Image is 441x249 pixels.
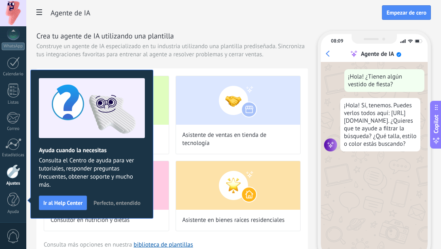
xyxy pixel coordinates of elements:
[176,76,301,125] img: Asistente de ventas en tienda de tecnología
[340,98,420,151] div: ¡Hola! Sí, tenemos. Puedes verlos todos aquí: [URL][DOMAIN_NAME]. ¿Quieres que te ayude a filtrar...
[43,200,83,206] span: Ir al Help Center
[182,216,285,224] span: Asistente en bienes raíces residenciales
[134,241,193,249] a: biblioteca de plantillas
[331,38,343,44] div: 08:09
[93,200,140,206] span: Perfecto, entendido
[432,115,440,133] span: Copilot
[2,181,25,186] div: Ajustes
[361,50,394,58] div: Agente de IA
[44,241,193,249] span: Consulta más opciones en nuestra
[182,131,294,147] span: Asistente de ventas en tienda de tecnología
[2,153,25,158] div: Estadísticas
[2,209,25,215] div: Ayuda
[2,72,25,77] div: Calendario
[2,43,25,50] div: WhatsApp
[51,5,382,21] h2: Agente de IA
[382,5,431,20] button: Empezar de cero
[36,43,308,59] span: Construye un agente de IA especializado en tu industria utilizando una plantilla prediseñada. Sin...
[39,147,145,154] h2: Ayuda cuando la necesitas
[176,161,301,210] img: Asistente en bienes raíces residenciales
[39,157,145,189] span: Consulta el Centro de ayuda para ver tutoriales, responder preguntas frecuentes, obtener soporte ...
[344,69,424,92] div: ¡Hola! ¿Tienen algún vestido de fiesta?
[90,197,144,209] button: Perfecto, entendido
[386,10,426,15] span: Empezar de cero
[324,138,337,151] img: agent icon
[2,100,25,105] div: Listas
[39,196,87,210] button: Ir al Help Center
[2,126,25,132] div: Correo
[36,31,308,41] h3: Crea tu agente de IA utilizando una plantilla
[51,216,129,224] span: Consultor en nutrición y dietas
